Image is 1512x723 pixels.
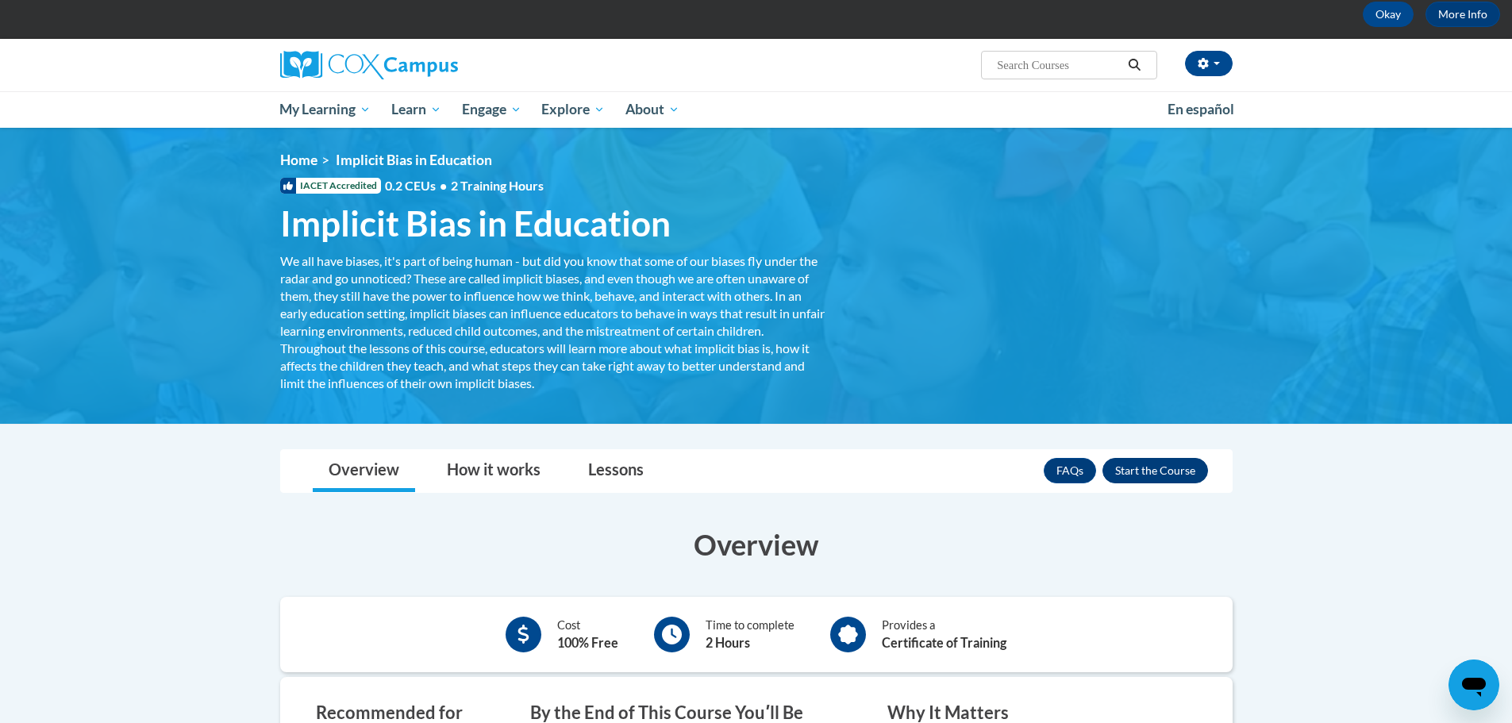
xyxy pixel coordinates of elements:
div: Cost [557,617,618,652]
span: • [440,178,447,193]
a: More Info [1425,2,1500,27]
input: Search Courses [995,56,1122,75]
a: Lessons [572,450,660,492]
a: How it works [431,450,556,492]
a: Explore [531,91,615,128]
span: Explore [541,100,605,119]
div: Provides a [882,617,1006,652]
button: Okay [1363,2,1414,27]
div: Main menu [256,91,1256,128]
button: Search [1122,56,1146,75]
a: FAQs [1044,458,1096,483]
a: Home [280,152,317,168]
a: Learn [381,91,452,128]
img: Cox Campus [280,51,458,79]
button: Enroll [1102,458,1208,483]
div: Time to complete [706,617,794,652]
span: Learn [391,100,441,119]
span: Engage [462,100,521,119]
span: Implicit Bias in Education [336,152,492,168]
b: 2 Hours [706,635,750,650]
span: En español [1168,101,1234,117]
span: My Learning [279,100,371,119]
span: IACET Accredited [280,178,381,194]
b: 100% Free [557,635,618,650]
b: Certificate of Training [882,635,1006,650]
h3: Overview [280,525,1233,564]
div: We all have biases, it's part of being human - but did you know that some of our biases fly under... [280,252,828,392]
a: Engage [452,91,532,128]
iframe: Button to launch messaging window [1449,660,1499,710]
a: Cox Campus [280,51,582,79]
span: Implicit Bias in Education [280,202,671,244]
span: 2 Training Hours [451,178,544,193]
span: About [625,100,679,119]
span: 0.2 CEUs [385,177,544,194]
a: About [615,91,690,128]
button: Account Settings [1185,51,1233,76]
a: My Learning [270,91,382,128]
a: En español [1157,93,1245,126]
a: Overview [313,450,415,492]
